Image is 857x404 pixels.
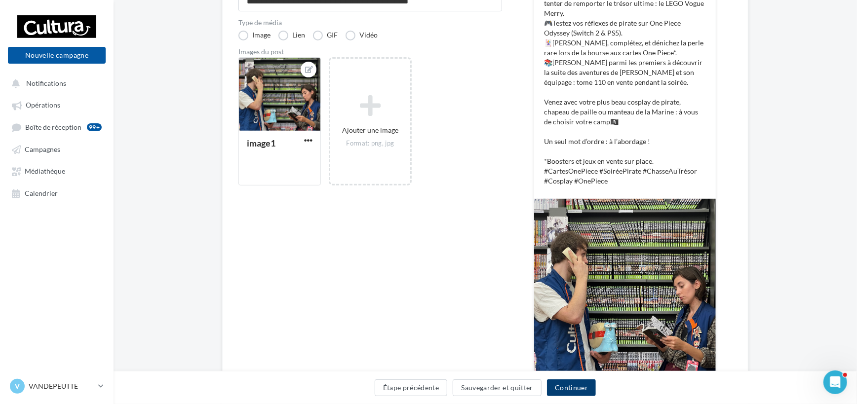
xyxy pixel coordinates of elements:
button: Sauvegarder et quitter [453,379,542,396]
label: Lien [278,31,305,40]
p: VANDEPEUTTE [29,381,94,391]
span: Campagnes [25,145,60,153]
a: Calendrier [6,184,108,202]
span: Boîte de réception [25,123,81,131]
a: Campagnes [6,140,108,158]
span: Notifications [26,79,66,87]
iframe: Intercom live chat [823,370,847,394]
div: Images du post [238,48,502,55]
label: Vidéo [346,31,378,40]
button: Étape précédente [375,379,448,396]
button: Nouvelle campagne [8,47,106,64]
label: Type de média [238,19,502,26]
span: Médiathèque [25,167,65,176]
span: Opérations [26,101,60,110]
a: Boîte de réception99+ [6,118,108,136]
div: image1 [247,138,275,148]
button: Continuer [547,379,596,396]
span: V [15,381,20,391]
label: GIF [313,31,338,40]
a: V VANDEPEUTTE [8,377,106,396]
label: Image [238,31,271,40]
div: 99+ [87,123,102,131]
a: Médiathèque [6,162,108,180]
a: Opérations [6,96,108,113]
button: Notifications [6,74,104,92]
span: Calendrier [25,189,58,197]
